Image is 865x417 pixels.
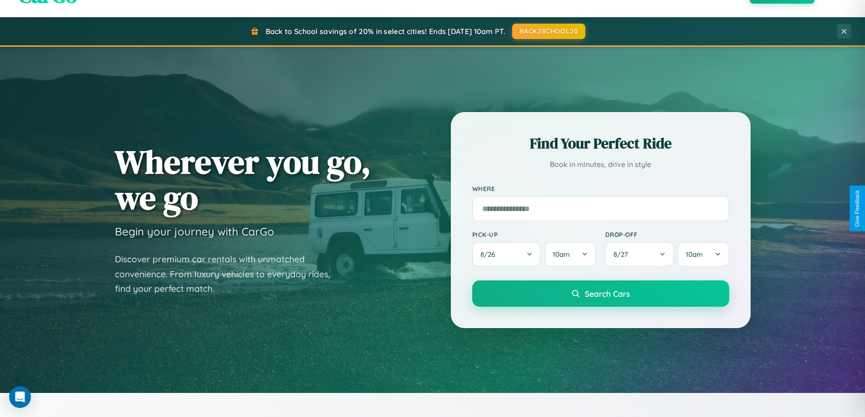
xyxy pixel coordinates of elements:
span: 8 / 27 [613,250,633,259]
span: Back to School savings of 20% in select cities! Ends [DATE] 10am PT. [266,27,505,36]
label: Where [472,185,729,192]
span: Search Cars [585,289,630,299]
button: Search Cars [472,280,729,307]
button: 8/27 [605,242,674,267]
button: 8/26 [472,242,541,267]
button: 10am [544,242,596,267]
span: 10am [553,250,570,259]
label: Pick-up [472,231,596,238]
span: 8 / 26 [480,250,499,259]
h3: Begin your journey with CarGo [115,225,274,238]
p: Discover premium car rentals with unmatched convenience. From luxury vehicles to everyday rides, ... [115,252,342,296]
div: Open Intercom Messenger [9,386,31,408]
h1: Wherever you go, we go [115,144,371,216]
h2: Find Your Perfect Ride [472,133,729,153]
p: Book in minutes, drive in style [472,158,729,171]
label: Drop-off [605,231,729,238]
button: BACK2SCHOOL20 [512,24,585,39]
button: 10am [677,242,729,267]
span: 10am [686,250,703,259]
div: Give Feedback [854,190,860,227]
